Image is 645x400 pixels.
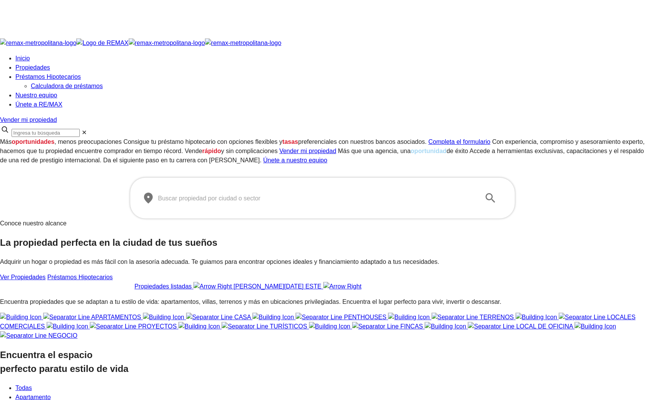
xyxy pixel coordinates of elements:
img: Building Icon [143,313,185,322]
img: Building Icon [47,322,88,331]
span: oportunidades [12,138,54,145]
span: : apartamentos, villas, terrenos y más en ubicaciones privilegiadas. Encuentra el lugar perfecto ... [158,298,501,305]
input: Buscar propiedad por ciudad o sector [158,187,475,209]
sr7-txt: Más que una agencia, una de éxito [338,148,468,154]
span: PROYECTOS [138,323,176,330]
span: rápido [202,148,221,154]
a: Completa el formulario [428,138,490,145]
a: PROYECTOS [47,323,178,330]
img: Separator Line [432,313,478,322]
img: Separator Line [296,313,342,322]
img: remax-metropolitana-logo [129,38,205,48]
img: Arrow Right [323,282,362,291]
img: Building Icon [309,322,351,331]
a: LOCAL DE OFICINA [425,323,574,330]
span: APARTAMENTOS [91,314,141,320]
img: Separator Line [90,322,136,331]
span: TERRENOS [480,314,514,320]
img: Building Icon [516,313,557,322]
span: TURÍSTICOS [270,323,307,330]
span: LOCAL DE OFICINA [516,323,573,330]
a: FINCAS [309,323,425,330]
img: Separator Line [222,322,268,331]
img: Separator Line [352,322,399,331]
a: TERRENOS [388,314,516,320]
a: Nuestro equipo [15,92,57,98]
a: Calculadora de préstamos [31,83,103,89]
input: Ingresa tu búsqueda [12,129,80,137]
span: tu estilo de vida [59,363,128,374]
img: Separator Line [186,313,233,322]
a: PENTHOUSES [252,314,388,320]
img: Building Icon [388,313,430,322]
a: Inicio [15,55,30,62]
a: Propiedades [15,64,50,71]
img: Separator Line [468,322,514,331]
img: Logo de REMAX [76,38,128,48]
span: oportunidad [411,148,447,154]
a: TURÍSTICOS [178,323,309,330]
a: Préstamos Hipotecarios [47,274,113,280]
span: PENTHOUSES [344,314,386,320]
a: Únete a RE/MAX [15,101,62,108]
a: CASA [143,314,253,320]
span: Propiedades listadas [134,283,192,290]
img: Separator Line [43,313,90,322]
img: Building Icon [252,313,294,322]
sr7-txt: Vende y sin complicaciones [185,148,277,154]
img: Separator Line [559,313,605,322]
span: NEGOCIO [48,332,77,339]
a: Únete a nuestro equipo [263,157,327,163]
li: Todas [15,383,645,393]
span: [PERSON_NAME][DATE] ESTE [233,283,321,290]
span: ✕ [82,129,87,136]
img: Building Icon [178,322,220,331]
a: Todas [15,385,32,391]
sr7-txt: Consigue tu préstamo hipotecario con opciones flexibles y preferenciales con nuestros bancos asoc... [123,138,427,145]
a: Vender mi propiedad [279,148,336,154]
img: Building Icon [425,322,466,331]
span: CASA [234,314,251,320]
img: Building Icon [574,322,616,331]
a: Propiedades listadas Arrow Right [PERSON_NAME][DATE] ESTE Arrow Right [134,283,361,290]
span: FINCAS [400,323,423,330]
img: Arrow Right [193,282,232,291]
a: Préstamos Hipotecarios [15,73,81,80]
span: tasas [282,138,298,145]
img: remax-metropolitana-logo [205,38,281,48]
